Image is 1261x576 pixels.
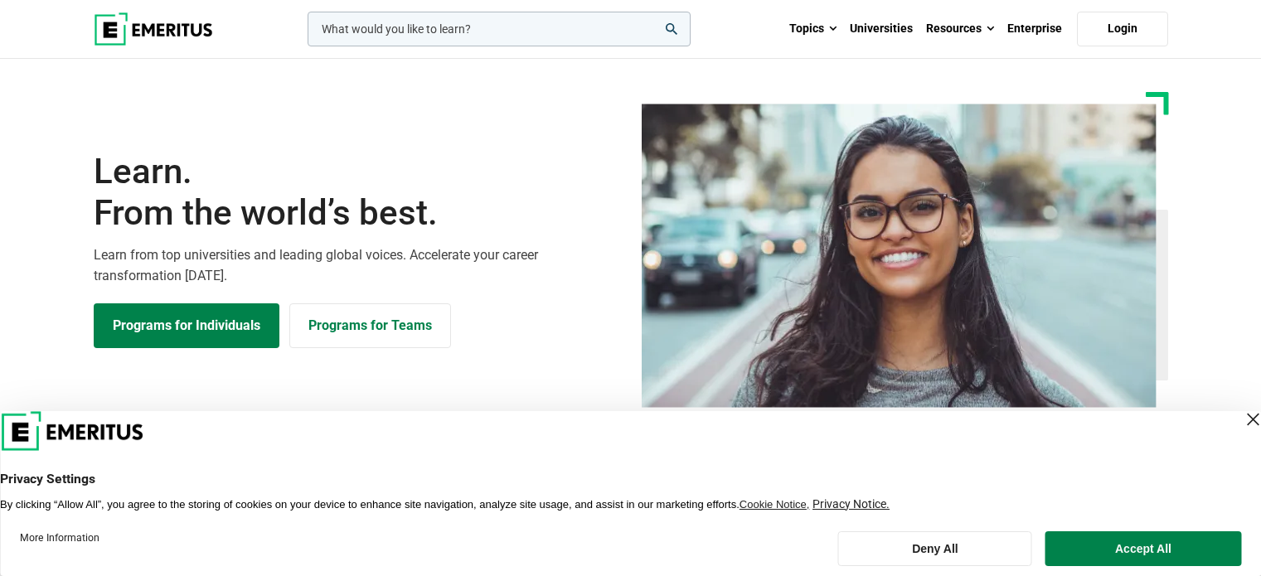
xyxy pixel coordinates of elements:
a: Explore Programs [94,303,279,348]
input: woocommerce-product-search-field-0 [308,12,691,46]
span: From the world’s best. [94,192,621,234]
a: Explore for Business [289,303,451,348]
a: Login [1077,12,1168,46]
img: Learn from the world's best [642,104,1157,408]
p: Learn from top universities and leading global voices. Accelerate your career transformation [DATE]. [94,244,621,287]
h1: Learn. [94,151,621,235]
